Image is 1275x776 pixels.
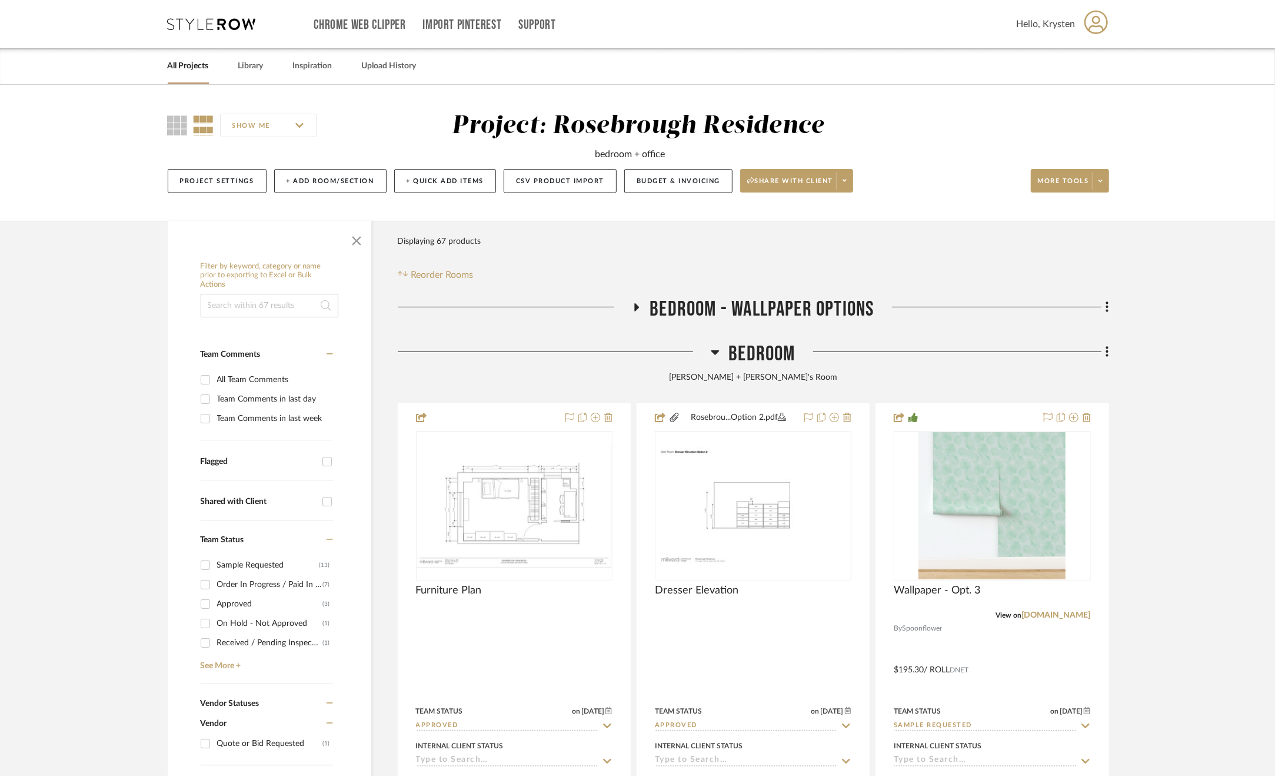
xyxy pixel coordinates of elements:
span: Furniture Plan [416,584,482,597]
button: Share with client [740,169,853,193]
button: + Quick Add Items [394,169,497,193]
button: Close [345,227,368,250]
div: Team Status [416,706,463,717]
div: Received / Pending Inspection [217,634,323,652]
input: Type to Search… [894,721,1076,732]
a: Upload History [362,58,417,74]
a: Support [518,20,555,30]
input: Type to Search… [894,755,1076,767]
img: Wallpaper - Opt. 3 [918,432,1066,579]
span: Vendor Statuses [201,699,259,708]
div: Sample Requested [217,556,319,575]
div: Quote or Bid Requested [217,734,323,753]
div: Project: Rosebrough Residence [452,114,824,138]
button: Budget & Invoicing [624,169,733,193]
span: [DATE] [820,707,845,715]
span: Wallpaper - Opt. 3 [894,584,980,597]
button: Reorder Rooms [398,268,474,282]
span: By [894,623,902,634]
div: Team Status [894,706,941,717]
div: On Hold - Not Approved [217,614,323,633]
div: Approved [217,595,323,613]
a: Library [238,58,264,74]
a: All Projects [168,58,209,74]
div: Flagged [201,457,317,467]
div: Order In Progress / Paid In Full w/ Freight, No Balance due [217,575,323,594]
span: Vendor [201,719,227,728]
span: View on [996,612,1022,619]
input: Search within 67 results [201,294,338,317]
input: Type to Search… [655,721,837,732]
a: Chrome Web Clipper [314,20,406,30]
span: Spoonflower [902,623,942,634]
span: Hello, Krysten [1017,17,1076,31]
div: All Team Comments [217,370,330,389]
div: (7) [323,575,330,594]
div: Team Comments in last week [217,409,330,428]
a: Import Pinterest [422,20,501,30]
div: [PERSON_NAME] + [PERSON_NAME]'s Room [398,372,1109,384]
span: [DATE] [580,707,605,715]
div: Team Comments in last day [217,390,330,409]
div: Internal Client Status [894,741,981,751]
div: Internal Client Status [655,741,743,751]
span: on [572,708,580,715]
span: More tools [1038,177,1089,194]
button: Project Settings [168,169,267,193]
span: Reorder Rooms [411,268,473,282]
a: See More + [198,652,333,671]
span: [DATE] [1058,707,1084,715]
div: Internal Client Status [416,741,504,751]
span: Dresser Elevation [655,584,738,597]
span: Team Comments [201,350,261,359]
div: bedroom + office [595,147,665,161]
span: Share with client [747,177,833,194]
div: Team Status [655,706,702,717]
span: on [1050,708,1058,715]
div: (1) [323,614,330,633]
img: Furniture Plan [417,443,611,568]
a: Inspiration [293,58,332,74]
span: Bedroom - Wallpaper Options [650,297,874,322]
button: CSV Product Import [504,169,617,193]
div: (13) [319,556,330,575]
button: Rosebrou...Option 2.pdf [680,411,797,425]
div: Displaying 67 products [398,230,481,253]
h6: Filter by keyword, category or name prior to exporting to Excel or Bulk Actions [201,262,338,290]
button: + Add Room/Section [274,169,387,193]
input: Type to Search… [655,755,837,767]
button: More tools [1031,169,1109,193]
img: Dresser Elevation [656,443,850,568]
input: Type to Search… [416,721,598,732]
span: Bedroom [728,341,795,367]
div: (1) [323,734,330,753]
span: Team Status [201,536,244,544]
span: on [811,708,820,715]
div: (1) [323,634,330,652]
div: (3) [323,595,330,613]
a: [DOMAIN_NAME] [1022,611,1091,619]
input: Type to Search… [416,755,598,767]
div: Shared with Client [201,497,317,507]
div: 0 [894,432,1090,580]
